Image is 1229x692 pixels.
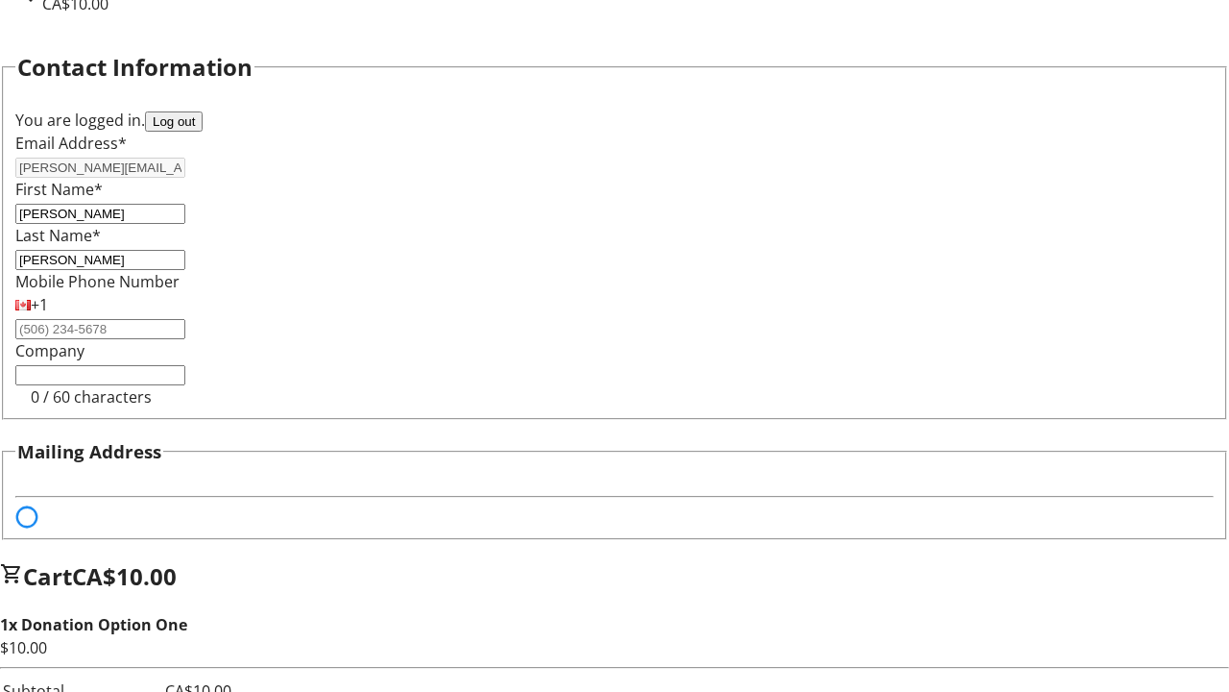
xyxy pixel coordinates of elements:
span: CA$10.00 [72,560,177,592]
label: Mobile Phone Number [15,271,180,292]
h3: Mailing Address [17,438,161,465]
div: You are logged in. [15,109,1214,132]
input: (506) 234-5678 [15,319,185,339]
label: Company [15,340,84,361]
label: Email Address* [15,133,127,154]
button: Log out [145,111,203,132]
label: First Name* [15,179,103,200]
label: Last Name* [15,225,101,246]
h2: Contact Information [17,50,253,85]
tr-character-limit: 0 / 60 characters [31,386,152,408]
span: Cart [23,560,72,592]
